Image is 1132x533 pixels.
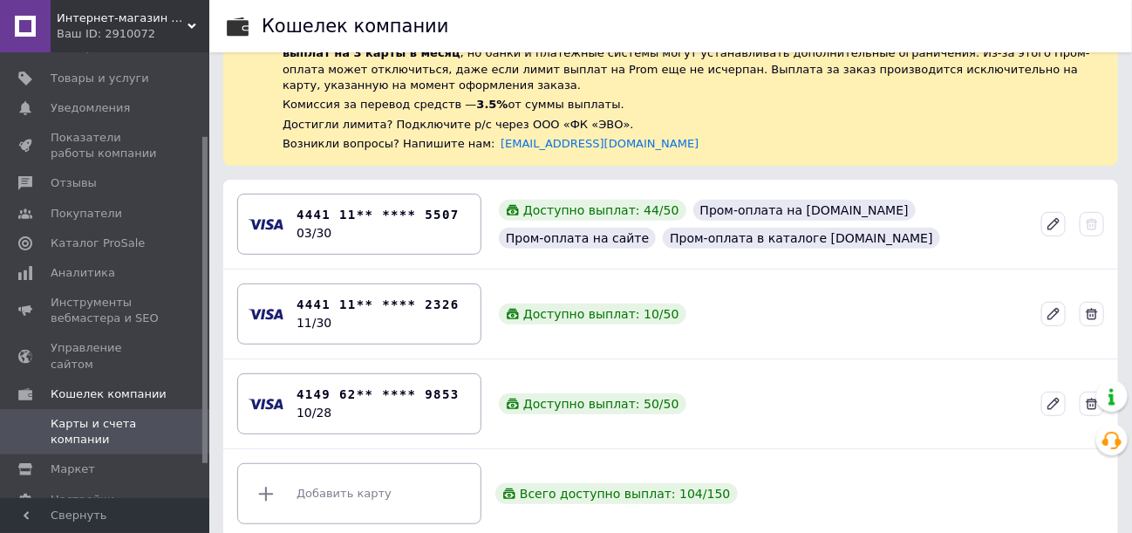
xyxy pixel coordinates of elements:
[283,97,1104,113] div: Комиссия за перевод средств — от суммы выплаты.
[51,265,115,281] span: Аналитика
[297,316,331,330] time: 11/30
[693,200,916,221] div: Пром-оплата на [DOMAIN_NAME]
[262,17,449,36] div: Кошелек компании
[51,386,167,402] span: Кошелек компании
[51,206,122,222] span: Покупатели
[499,200,686,221] div: Доступно выплат: 44 / 50
[51,71,149,86] span: Товары и услуги
[283,117,1104,133] div: Достигли лимита? Подключите р/с через ООО «ФК «ЭВО».
[51,100,130,116] span: Уведомления
[499,228,656,249] div: Пром-оплата на сайте
[51,461,95,477] span: Маркет
[249,468,470,520] div: Добавить карту
[57,10,188,26] span: Интернет-магазин "PlastikCar"
[51,236,145,251] span: Каталог ProSale
[283,30,1104,94] div: Если вы подключаете банковскую карту, Пром-оплата будет работать как перевод с карты на карту. Вы...
[51,340,161,372] span: Управление сайтом
[297,406,331,420] time: 10/28
[499,393,686,414] div: Доступно выплат: 50 / 50
[501,137,699,150] a: [EMAIL_ADDRESS][DOMAIN_NAME]
[663,228,939,249] div: Пром-оплата в каталоге [DOMAIN_NAME]
[51,130,161,161] span: Показатели работы компании
[57,26,209,42] div: Ваш ID: 2910072
[51,492,114,508] span: Настройки
[51,175,97,191] span: Отзывы
[297,226,331,240] time: 03/30
[51,416,161,448] span: Карты и счета компании
[51,295,161,326] span: Инструменты вебмастера и SEO
[283,136,1104,152] div: Возникли вопросы? Напишите нам:
[495,483,738,504] div: Всего доступно выплат: 104 / 150
[477,98,508,111] span: 3.5%
[499,304,686,325] div: Доступно выплат: 10 / 50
